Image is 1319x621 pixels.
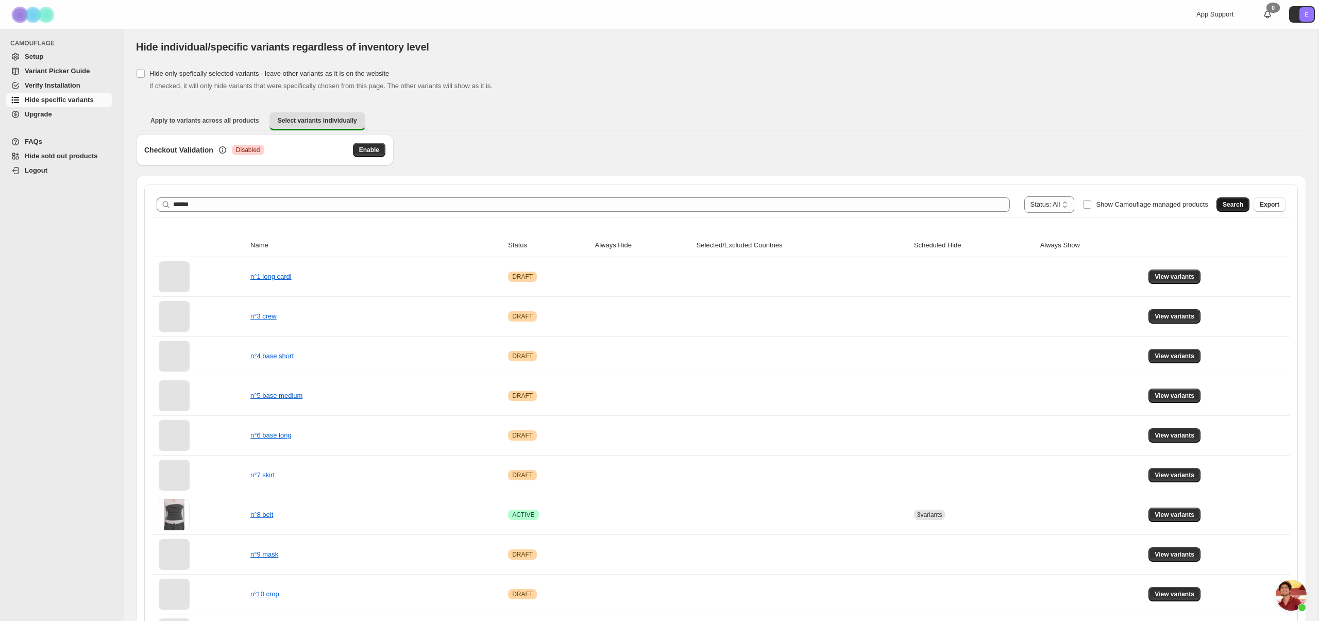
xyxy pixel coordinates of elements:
button: View variants [1148,270,1200,284]
a: n°10 crop [250,590,279,598]
a: Hide sold out products [6,149,112,163]
th: Always Show [1037,234,1146,257]
a: Hide specific variants [6,93,112,107]
span: Disabled [236,146,260,154]
a: n°8 belt [250,511,273,518]
text: E [1305,11,1308,18]
span: View variants [1155,511,1194,519]
span: View variants [1155,312,1194,321]
a: n°4 base short [250,352,294,360]
div: Open chat [1276,580,1307,611]
a: Upgrade [6,107,112,122]
span: View variants [1155,273,1194,281]
button: Enable [353,143,385,157]
button: View variants [1148,309,1200,324]
span: Variant Picker Guide [25,67,90,75]
img: Camouflage [8,1,60,29]
span: Show Camouflage managed products [1096,200,1208,208]
button: Select variants individually [269,112,365,130]
span: Avatar with initials E [1299,7,1314,22]
span: DRAFT [512,392,533,400]
th: Name [247,234,505,257]
a: Verify Installation [6,78,112,93]
span: Setup [25,53,43,60]
button: View variants [1148,508,1200,522]
span: Hide only spefically selected variants - leave other variants as it is on the website [149,70,389,77]
span: ACTIVE [512,511,534,519]
button: View variants [1148,349,1200,363]
button: Export [1254,197,1286,212]
button: Avatar with initials E [1289,6,1315,23]
a: n°9 mask [250,550,278,558]
span: CAMOUFLAGE [10,39,116,47]
span: App Support [1196,10,1233,18]
span: Hide sold out products [25,152,98,160]
a: n°3 crew [250,312,277,320]
button: View variants [1148,587,1200,601]
span: FAQs [25,138,42,145]
a: FAQs [6,135,112,149]
button: Apply to variants across all products [142,112,267,129]
div: 0 [1266,3,1280,13]
span: View variants [1155,431,1194,440]
span: DRAFT [512,550,533,559]
span: 3 variants [917,511,942,518]
button: View variants [1148,547,1200,562]
span: Upgrade [25,110,52,118]
span: Enable [359,146,379,154]
span: Logout [25,166,47,174]
span: View variants [1155,392,1194,400]
button: Search [1216,197,1249,212]
span: View variants [1155,590,1194,598]
th: Status [505,234,591,257]
th: Scheduled Hide [911,234,1037,257]
span: Apply to variants across all products [150,116,259,125]
span: DRAFT [512,590,533,598]
span: View variants [1155,550,1194,559]
span: DRAFT [512,471,533,479]
span: Select variants individually [278,116,357,125]
span: Hide specific variants [25,96,94,104]
button: View variants [1148,389,1200,403]
a: 0 [1262,9,1273,20]
a: Variant Picker Guide [6,64,112,78]
span: Export [1260,200,1279,209]
h3: Checkout Validation [144,145,213,155]
a: Setup [6,49,112,64]
span: If checked, it will only hide variants that were specifically chosen from this page. The other va... [149,82,493,90]
span: Search [1223,200,1243,209]
button: View variants [1148,428,1200,443]
span: DRAFT [512,352,533,360]
span: View variants [1155,352,1194,360]
span: DRAFT [512,431,533,440]
span: View variants [1155,471,1194,479]
span: Hide individual/specific variants regardless of inventory level [136,41,429,53]
a: n°6 base long [250,431,292,439]
a: n°1 long cardi [250,273,292,280]
span: Verify Installation [25,81,80,89]
th: Selected/Excluded Countries [694,234,911,257]
span: DRAFT [512,273,533,281]
span: DRAFT [512,312,533,321]
a: n°7 skirt [250,471,275,479]
th: Always Hide [592,234,694,257]
a: Logout [6,163,112,178]
a: n°5 base medium [250,392,302,399]
button: View variants [1148,468,1200,482]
